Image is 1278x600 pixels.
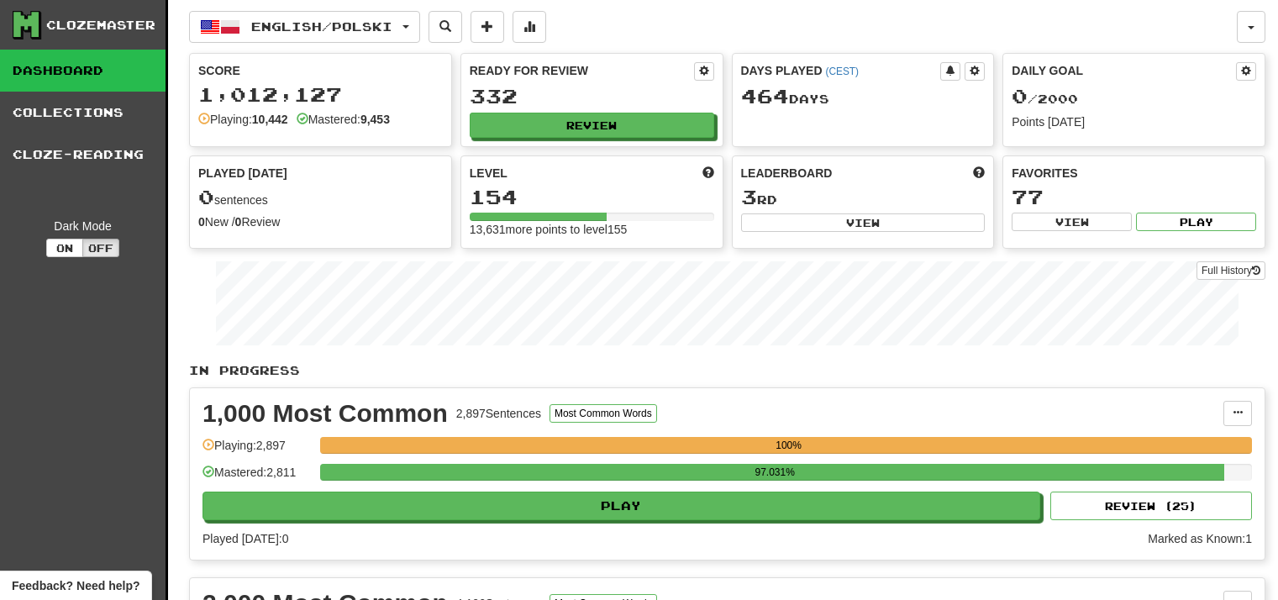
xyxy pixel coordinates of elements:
button: View [741,213,986,232]
div: Daily Goal [1012,62,1236,81]
strong: 0 [235,215,242,229]
span: Open feedback widget [12,577,139,594]
span: 0 [198,185,214,208]
div: 77 [1012,187,1256,208]
button: On [46,239,83,257]
span: English / Polski [251,19,392,34]
button: More stats [513,11,546,43]
div: 100% [325,437,1252,454]
span: 3 [741,185,757,208]
div: 154 [470,187,714,208]
button: Review (25) [1050,492,1252,520]
button: Add sentence to collection [471,11,504,43]
div: Playing: [198,111,288,128]
div: New / Review [198,213,443,230]
div: Mastered: [297,111,390,128]
strong: 9,453 [360,113,390,126]
a: (CEST) [825,66,859,77]
button: Most Common Words [550,404,657,423]
div: Clozemaster [46,17,155,34]
span: This week in points, UTC [973,165,985,182]
span: Score more points to level up [702,165,714,182]
span: 464 [741,84,789,108]
a: Full History [1196,261,1265,280]
span: Leaderboard [741,165,833,182]
div: Ready for Review [470,62,694,79]
span: Level [470,165,508,182]
div: 332 [470,86,714,107]
div: Dark Mode [13,218,153,234]
div: 13,631 more points to level 155 [470,221,714,238]
div: Points [DATE] [1012,113,1256,130]
div: 1,012,127 [198,84,443,105]
div: Score [198,62,443,79]
span: / 2000 [1012,92,1078,106]
p: In Progress [189,362,1265,379]
button: Play [1136,213,1256,231]
span: 0 [1012,84,1028,108]
div: Mastered: 2,811 [202,464,312,492]
div: 97.031% [325,464,1224,481]
div: Days Played [741,62,941,79]
div: sentences [198,187,443,208]
button: Review [470,113,714,138]
span: Played [DATE]: 0 [202,532,288,545]
strong: 10,442 [252,113,288,126]
div: 1,000 Most Common [202,401,448,426]
div: Playing: 2,897 [202,437,312,465]
button: Play [202,492,1040,520]
div: Marked as Known: 1 [1148,530,1252,547]
strong: 0 [198,215,205,229]
div: rd [741,187,986,208]
div: 2,897 Sentences [456,405,541,422]
button: English/Polski [189,11,420,43]
button: Search sentences [429,11,462,43]
button: View [1012,213,1132,231]
div: Favorites [1012,165,1256,182]
div: Day s [741,86,986,108]
button: Off [82,239,119,257]
span: Played [DATE] [198,165,287,182]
